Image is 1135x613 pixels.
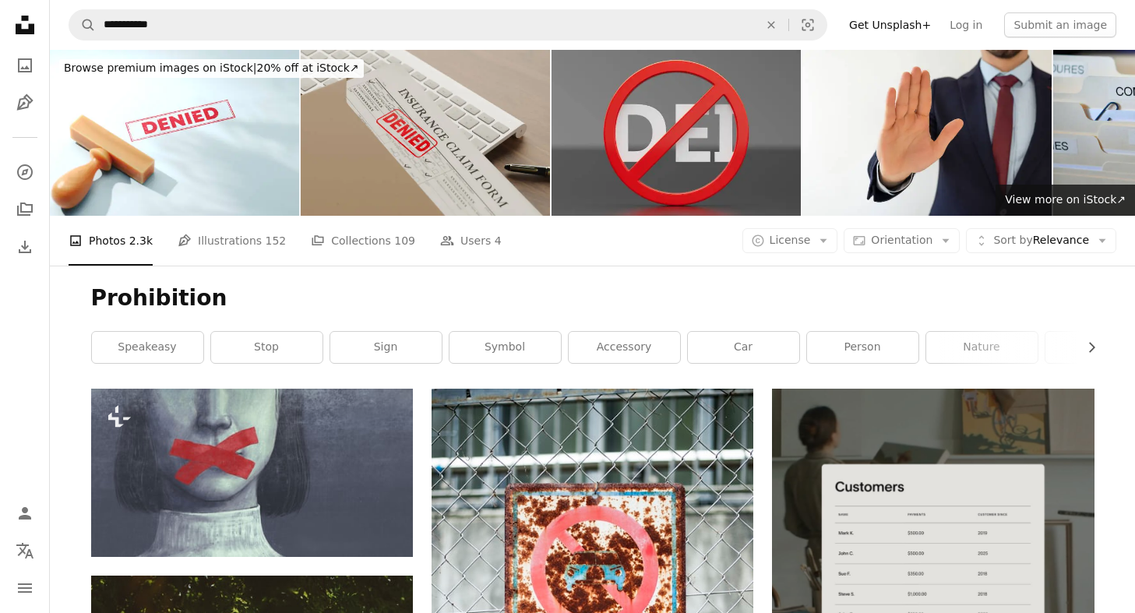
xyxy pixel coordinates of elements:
[69,9,827,41] form: Find visuals sitewide
[64,62,359,74] span: 20% off at iStock ↗
[840,12,940,37] a: Get Unsplash+
[996,185,1135,216] a: View more on iStock↗
[91,284,1094,312] h1: Prohibition
[1077,332,1094,363] button: scroll list to the right
[330,332,442,363] a: sign
[569,332,680,363] a: accessory
[92,332,203,363] a: speakeasy
[940,12,992,37] a: Log in
[69,10,96,40] button: Search Unsplash
[50,50,373,87] a: Browse premium images on iStock|20% off at iStock↗
[449,332,561,363] a: symbol
[9,87,41,118] a: Illustrations
[742,228,838,253] button: License
[844,228,960,253] button: Orientation
[9,535,41,566] button: Language
[495,232,502,249] span: 4
[9,50,41,81] a: Photos
[552,50,801,216] img: Anti DEI Legislation Diversity, equity and inclusion, decision
[993,234,1032,246] span: Sort by
[871,234,932,246] span: Orientation
[178,216,286,266] a: Illustrations 152
[440,216,502,266] a: Users 4
[9,194,41,225] a: Collections
[266,232,287,249] span: 152
[91,466,413,480] a: Concept idea freedom of speech freedom of expression democracy feminism and censored, surreal pai...
[9,572,41,604] button: Menu
[926,332,1038,363] a: nature
[807,332,918,363] a: person
[9,231,41,262] a: Download History
[301,50,550,216] img: Denied health insurance application form on the table.
[91,389,413,557] img: Concept idea freedom of speech freedom of expression democracy feminism and censored, surreal pai...
[9,498,41,529] a: Log in / Sign up
[789,10,827,40] button: Visual search
[754,10,788,40] button: Clear
[966,228,1116,253] button: Sort byRelevance
[688,332,799,363] a: car
[64,62,256,74] span: Browse premium images on iStock |
[311,216,415,266] a: Collections 109
[802,50,1052,216] img: Stop sign
[211,332,323,363] a: stop
[1005,193,1126,206] span: View more on iStock ↗
[50,50,299,216] img: Denied Stamp
[394,232,415,249] span: 109
[993,233,1089,248] span: Relevance
[1004,12,1116,37] button: Submit an image
[9,157,41,188] a: Explore
[770,234,811,246] span: License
